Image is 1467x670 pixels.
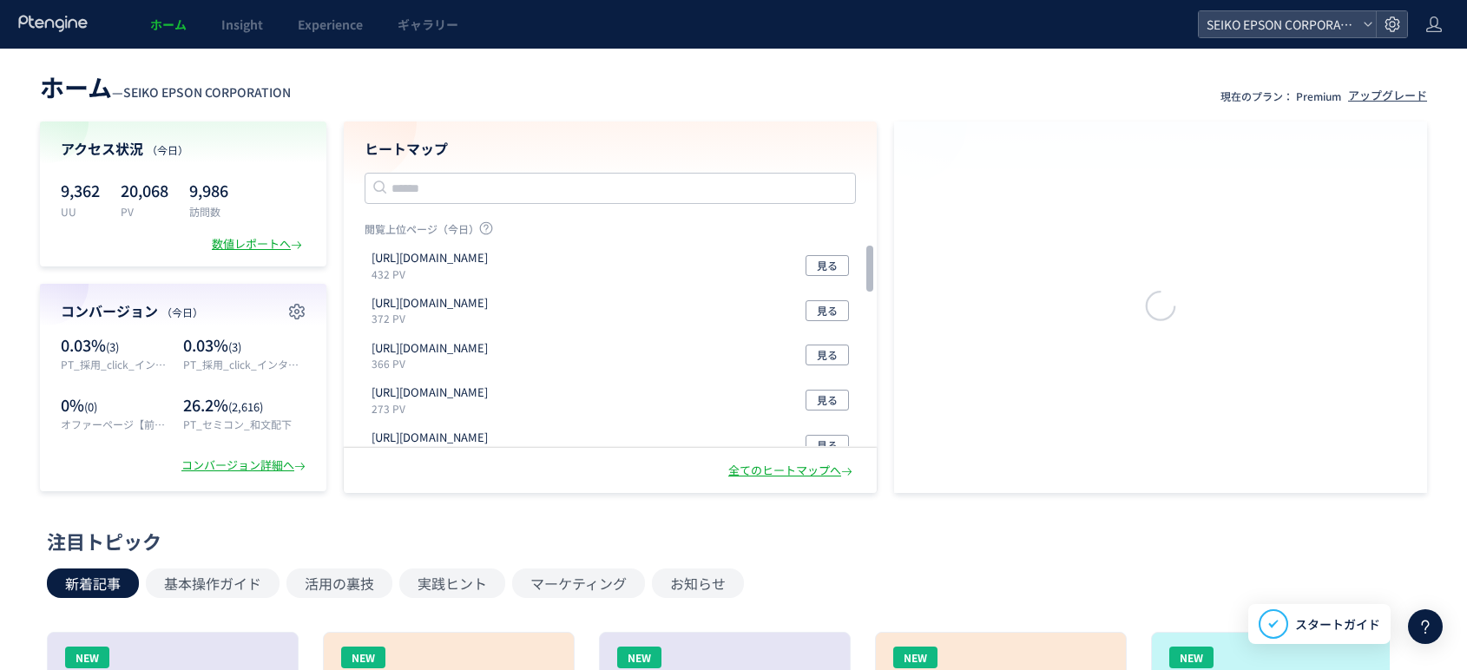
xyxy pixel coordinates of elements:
[1169,647,1214,668] div: NEW
[106,338,119,355] span: (3)
[1295,615,1380,634] span: スタートガイド
[65,647,109,668] div: NEW
[817,390,838,411] span: 見る
[893,647,937,668] div: NEW
[40,69,112,104] span: ホーム
[147,142,188,157] span: （今日）
[512,568,645,598] button: マーケティング
[398,16,458,33] span: ギャラリー
[1348,88,1427,104] div: アップグレード
[341,647,385,668] div: NEW
[189,176,228,204] p: 9,986
[806,390,849,411] button: 見る
[121,204,168,219] p: PV
[372,311,495,325] p: 372 PV
[61,417,174,431] p: オファーページ【前後見る用】
[121,176,168,204] p: 20,068
[183,394,306,417] p: 26.2%
[817,300,838,321] span: 見る
[40,69,291,104] div: —
[365,221,856,243] p: 閲覧上位ページ（今日）
[61,204,100,219] p: UU
[1220,89,1341,103] p: 現在のプラン： Premium
[372,340,488,357] p: https://corporate.epson/ja/about/
[228,338,241,355] span: (3)
[183,417,306,431] p: PT_セミコン_和文配下
[652,568,744,598] button: お知らせ
[286,568,392,598] button: 活用の裏技
[61,394,174,417] p: 0%
[372,430,488,446] p: https://corporate.epson/ja/about/network/
[372,401,495,416] p: 273 PV
[161,305,203,319] span: （今日）
[1201,11,1356,37] span: SEIKO EPSON CORPORATION
[212,236,306,253] div: 数値レポートへ
[150,16,187,33] span: ホーム
[372,250,488,266] p: https://corporate.epson/en/
[372,384,488,401] p: https://store.orient-watch.com/collections/all
[365,139,856,159] h4: ヒートマップ
[183,357,306,371] p: PT_採用_click_インターンシップ2025Entry
[61,357,174,371] p: PT_採用_click_インターンシップ2025Mypage
[372,266,495,281] p: 432 PV
[817,255,838,276] span: 見る
[183,334,306,357] p: 0.03%
[84,398,97,415] span: (0)
[806,300,849,321] button: 見る
[189,204,228,219] p: 訪問数
[728,463,856,479] div: 全てのヒートマップへ
[146,568,280,598] button: 基本操作ガイド
[806,345,849,365] button: 見る
[372,295,488,312] p: https://corporate.epson/ja/
[228,398,263,415] span: (2,616)
[372,356,495,371] p: 366 PV
[61,139,306,159] h4: アクセス状況
[47,528,1411,555] div: 注目トピック
[372,446,495,461] p: 248 PV
[817,345,838,365] span: 見る
[61,176,100,204] p: 9,362
[123,83,291,101] span: SEIKO EPSON CORPORATION
[617,647,661,668] div: NEW
[298,16,363,33] span: Experience
[61,301,306,321] h4: コンバージョン
[817,435,838,456] span: 見る
[806,255,849,276] button: 見る
[181,457,309,474] div: コンバージョン詳細へ
[399,568,505,598] button: 実践ヒント
[61,334,174,357] p: 0.03%
[47,568,139,598] button: 新着記事
[221,16,263,33] span: Insight
[806,435,849,456] button: 見る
